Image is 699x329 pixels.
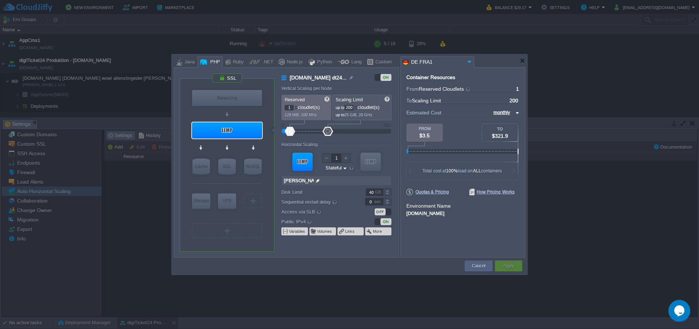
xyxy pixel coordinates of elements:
[472,262,485,270] button: Cancel
[482,127,518,131] div: TO
[336,103,389,110] p: cloudlet(s)
[373,228,383,234] button: More
[380,74,391,81] div: ON
[218,158,236,175] div: SQL Databases
[218,158,236,175] div: SQL
[419,86,471,92] span: Reserved Cloudlets
[315,57,332,68] div: Python
[285,97,305,102] span: Reserved
[419,133,430,138] span: $3.5
[469,189,515,195] span: How Pricing Works
[406,126,443,131] div: FROM
[375,189,382,196] div: GB
[281,188,355,196] label: Disk Limit
[285,103,329,110] p: cloudlet(s)
[336,97,363,102] span: Scaling Limit
[384,123,391,127] div: 512
[345,228,355,234] button: Links
[412,98,441,103] span: Scaling Limit
[282,123,284,127] div: 0
[192,193,210,209] div: Storage Containers
[208,57,220,68] div: PHP
[516,86,519,92] span: 1
[285,113,317,117] span: 128 MiB, 100 MHz
[380,218,391,225] div: ON
[218,193,236,208] div: VPS
[244,158,262,175] div: NoSQL Databases
[281,86,334,91] div: Vertical Scaling per Node
[375,208,386,215] div: OFF
[509,98,518,103] span: 200
[192,223,262,238] div: Create New Layer
[285,57,303,68] div: Node.js
[336,113,344,117] span: up to
[317,228,333,234] button: Volumes
[289,228,306,234] button: Variables
[192,90,262,106] div: Load Balancer
[192,90,262,106] div: Balancing
[244,193,262,208] div: Create New Layer
[281,208,355,216] label: Access via SLB
[406,203,451,209] label: Environment Name
[218,193,236,209] div: Elastic VPS
[373,57,392,68] div: Custom
[182,57,195,68] div: Java
[244,158,262,175] div: NoSQL
[406,98,412,103] span: To
[192,122,262,138] div: kneidinger.info dt24.at wowi allenstingeder marion-weiser
[281,142,320,147] div: Horizontal Scaling
[406,189,449,195] span: Quotas & Pricing
[503,262,514,270] button: Apply
[406,75,455,80] div: Container Resources
[349,57,362,68] div: Lang
[344,113,372,117] span: 25 GiB, 20 GHz
[281,198,355,206] label: Sequential restart delay
[374,198,382,205] div: sec
[492,133,508,139] span: $321.9
[406,109,441,117] span: Estimated Cost
[668,300,692,322] iframe: chat widget
[231,57,244,68] div: Ruby
[192,158,210,175] div: Cache
[281,218,355,226] label: Public IPv4
[336,105,344,110] span: up to
[406,86,419,92] span: From
[192,193,210,208] div: Storage
[260,57,273,68] div: .NET
[406,209,519,216] div: [DOMAIN_NAME]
